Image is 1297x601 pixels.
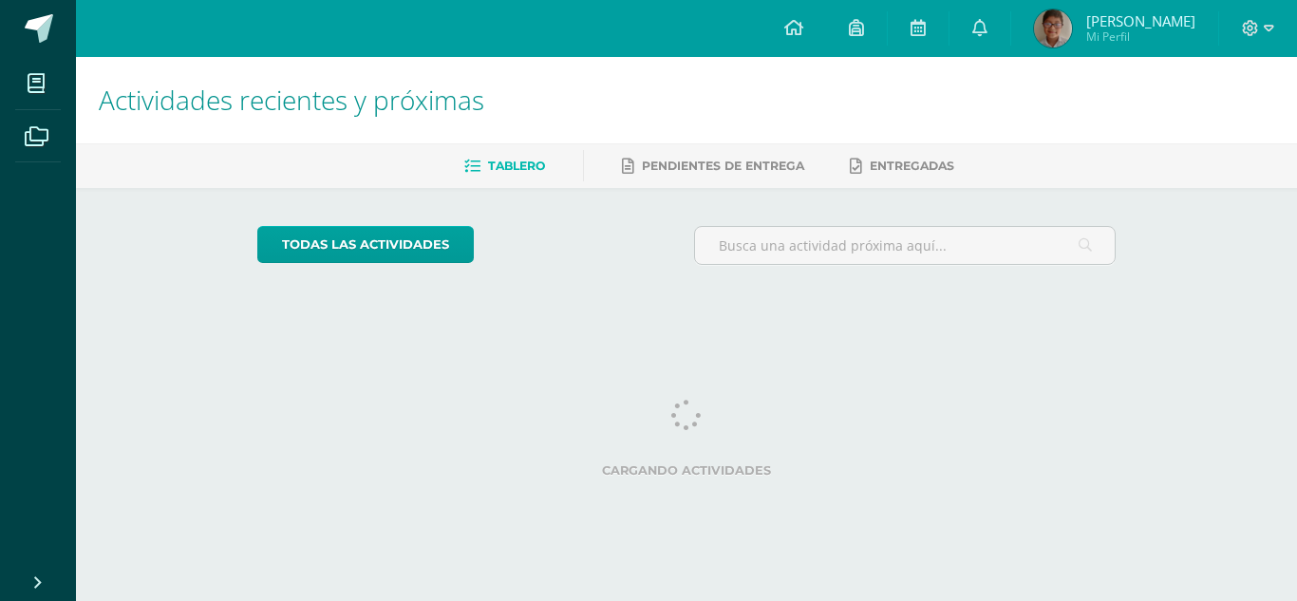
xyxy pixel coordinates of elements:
[1034,9,1072,47] img: 64dcc7b25693806399db2fba3b98ee94.png
[99,82,484,118] span: Actividades recientes y próximas
[464,151,545,181] a: Tablero
[257,463,1117,478] label: Cargando actividades
[1086,28,1195,45] span: Mi Perfil
[850,151,954,181] a: Entregadas
[622,151,804,181] a: Pendientes de entrega
[488,159,545,173] span: Tablero
[257,226,474,263] a: todas las Actividades
[642,159,804,173] span: Pendientes de entrega
[1086,11,1195,30] span: [PERSON_NAME]
[695,227,1116,264] input: Busca una actividad próxima aquí...
[870,159,954,173] span: Entregadas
